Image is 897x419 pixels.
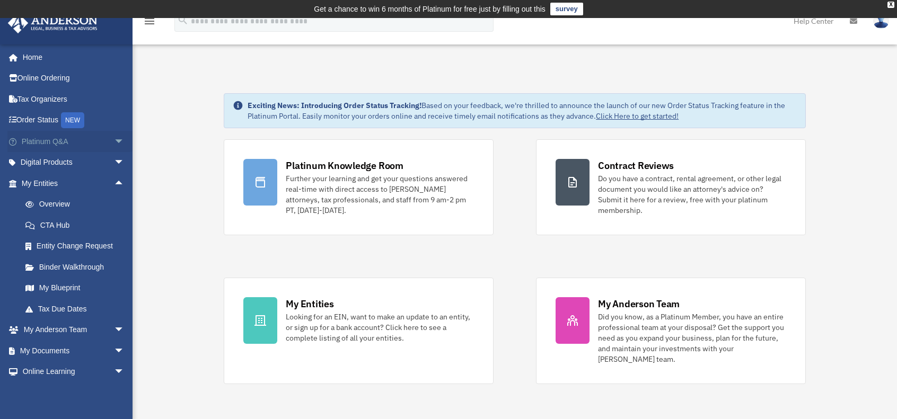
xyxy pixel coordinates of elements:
[596,111,679,121] a: Click Here to get started!
[224,139,494,235] a: Platinum Knowledge Room Further your learning and get your questions answered real-time with dire...
[286,297,333,310] div: My Entities
[7,68,140,89] a: Online Ordering
[286,311,474,343] div: Looking for an EIN, want to make an update to an entity, or sign up for a bank account? Click her...
[143,15,156,28] i: menu
[114,382,135,404] span: arrow_drop_down
[286,159,403,172] div: Platinum Knowledge Room
[15,298,140,319] a: Tax Due Dates
[248,101,421,110] strong: Exciting News: Introducing Order Status Tracking!
[598,311,786,364] div: Did you know, as a Platinum Member, you have an entire professional team at your disposal? Get th...
[114,340,135,362] span: arrow_drop_down
[61,112,84,128] div: NEW
[114,152,135,174] span: arrow_drop_down
[15,236,140,257] a: Entity Change Request
[15,278,140,299] a: My Blueprint
[114,131,135,153] span: arrow_drop_down
[536,139,806,235] a: Contract Reviews Do you have a contract, rental agreement, or other legal document you would like...
[286,173,474,216] div: Further your learning and get your questions answered real-time with direct access to [PERSON_NAM...
[7,110,140,131] a: Order StatusNEW
[598,173,786,216] div: Do you have a contract, rental agreement, or other legal document you would like an attorney's ad...
[7,340,140,361] a: My Documentsarrow_drop_down
[7,319,140,341] a: My Anderson Teamarrow_drop_down
[114,361,135,383] span: arrow_drop_down
[7,152,140,173] a: Digital Productsarrow_drop_down
[114,173,135,194] span: arrow_drop_up
[7,131,140,152] a: Platinum Q&Aarrow_drop_down
[7,88,140,110] a: Tax Organizers
[7,361,140,382] a: Online Learningarrow_drop_down
[177,14,189,26] i: search
[598,159,674,172] div: Contract Reviews
[873,13,889,29] img: User Pic
[550,3,583,15] a: survey
[314,3,546,15] div: Get a chance to win 6 months of Platinum for free just by filling out this
[598,297,680,310] div: My Anderson Team
[7,173,140,194] a: My Entitiesarrow_drop_up
[7,382,140,403] a: Billingarrow_drop_down
[224,278,494,384] a: My Entities Looking for an EIN, want to make an update to an entity, or sign up for a bank accoun...
[536,278,806,384] a: My Anderson Team Did you know, as a Platinum Member, you have an entire professional team at your...
[5,13,101,33] img: Anderson Advisors Platinum Portal
[7,47,135,68] a: Home
[248,100,797,121] div: Based on your feedback, we're thrilled to announce the launch of our new Order Status Tracking fe...
[887,2,894,8] div: close
[15,215,140,236] a: CTA Hub
[15,256,140,278] a: Binder Walkthrough
[143,19,156,28] a: menu
[114,319,135,341] span: arrow_drop_down
[15,194,140,215] a: Overview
